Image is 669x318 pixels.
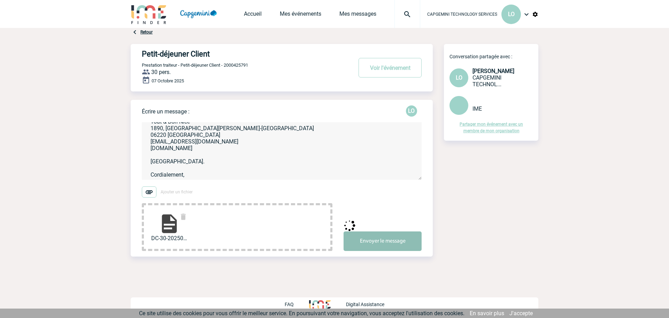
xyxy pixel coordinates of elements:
p: Écrire un message : [142,108,190,115]
p: Conversation partagée avec : [449,54,538,59]
h4: Petit-déjeuner Client [142,50,332,58]
a: Partager mon événement avec un membre de mon organisation [460,122,523,133]
a: En savoir plus [470,310,504,317]
span: [PERSON_NAME] [472,68,514,74]
a: Accueil [244,10,262,20]
span: LO [456,74,462,81]
span: CAPGEMINI TECHNOLOGY SERVICES [472,74,501,88]
img: http://www.idealmeetingsevents.fr/ [309,300,331,309]
span: LO [508,11,515,17]
button: Envoyer le message [344,231,422,251]
span: Ce site utilise des cookies pour vous offrir le meilleur service. En poursuivant votre navigation... [139,310,464,317]
span: 07 Octobre 2025 [152,78,184,83]
a: Mes événements [280,10,321,20]
span: Ajouter un fichier [161,190,193,194]
span: CAPGEMINI TECHNOLOGY SERVICES [427,12,497,17]
button: Voir l'événement [359,58,422,77]
span: Prestation traiteur - Petit-déjeuner Client - 2000425791 [142,62,248,68]
p: LO [406,105,417,117]
span: IME [472,105,482,112]
img: delete.svg [179,213,187,221]
a: J'accepte [509,310,533,317]
a: Mes messages [339,10,376,20]
a: Retour [140,30,153,35]
span: DC-30-202509-00166.p... [151,235,187,242]
a: FAQ [285,301,309,307]
img: IME-Finder [131,4,167,24]
span: 30 pers. [151,69,171,75]
div: Leila OBREMSKI [406,105,417,117]
p: Digital Assistance [346,302,384,307]
img: file-document.svg [158,213,180,235]
p: FAQ [285,302,294,307]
